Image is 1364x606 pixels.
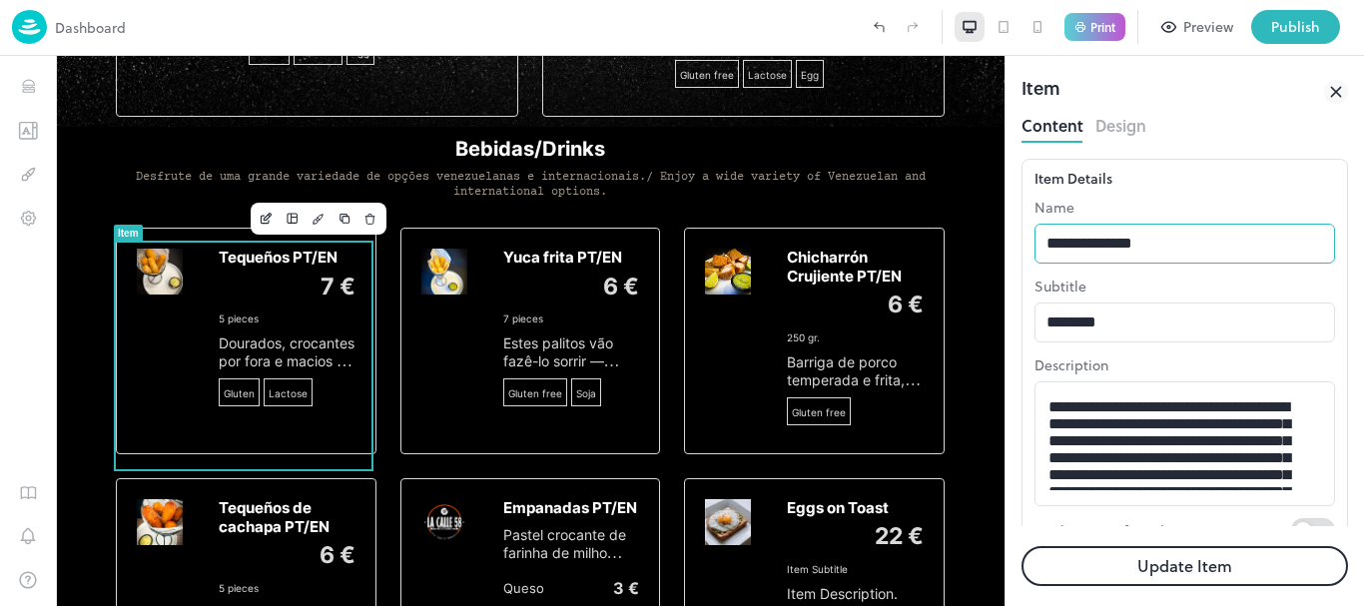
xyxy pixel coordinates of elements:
button: Content [1022,110,1083,137]
button: Edit [198,150,224,176]
img: logo-86c26b7e.jpg [12,10,47,44]
span: Soja [520,331,540,343]
span: Gluten free [736,350,790,362]
img: 1759944926542l24jek9dgsh.JPG [649,193,695,239]
p: Subtitle [1034,276,1335,297]
span: Lactose [692,13,731,25]
span: 7 € [265,217,300,246]
button: Design [1095,110,1146,137]
span: 6 € [547,217,583,246]
button: Duplicate [276,150,302,176]
span: 7 pieces [447,257,487,269]
span: Gluten free [452,331,506,343]
span: 5 pieces [163,257,203,269]
div: Publish [1271,16,1320,38]
button: Delete [302,150,328,176]
button: Design [250,150,276,176]
span: Tequeños de cachapa PT/EN [163,443,300,481]
span: 3 € [557,522,583,542]
span: Eggs on Toast [731,443,833,462]
img: 6.jpg [649,443,695,489]
span: Empanadas PT/EN [447,443,581,462]
span: Gluten [168,331,199,343]
span: Gluten free [624,13,678,25]
div: Preview [1183,16,1233,38]
div: Item [62,172,83,183]
button: Update Item [1022,546,1348,586]
p: Dashboard [55,17,126,38]
img: 1760127121687hy5wwmtfq9s.png [365,443,411,489]
img: 1760130504630omwgeuq3agh.JPG [81,193,127,239]
p: Description [1034,354,1335,375]
span: Estes palitos vão fazê-lo sorrir — croquetes de mandioca crocantes e deliciosos, acompanhados de ... [447,279,580,547]
span: Tequeños PT/EN [163,193,282,212]
span: Barriga de porco temperada e frita, com pele crocante e carne suculenta, servida com molho de alh... [731,298,865,476]
label: Redo (Ctrl + Y) [896,10,930,44]
button: Publish [1251,10,1340,44]
span: Chicharrón Crujiente PT/EN [731,193,868,231]
span: 6 € [264,485,300,514]
div: Item Details [1034,168,1335,189]
span: Queso [447,524,488,540]
p: Name [1034,197,1335,218]
span: Dourados, crocantes por fora e macios e recheados de queijo por dentro — os [DEMOGRAPHIC_DATA] [D... [163,279,299,601]
div: Item [1022,74,1060,110]
p: Print [1090,21,1115,33]
p: Mark as Out of Stock [1034,518,1291,542]
span: 5 pieces [163,526,203,538]
span: Lactose [213,331,252,343]
label: Undo (Ctrl + Z) [862,10,896,44]
span: 6 € [832,235,868,264]
img: 1759945289605hw6ijpuh3xp.JPG [81,443,127,489]
p: Bebidas/Drinks [60,81,889,106]
button: Layout [224,150,250,176]
img: 17601307722736yhzkgoom49.JPG [365,193,411,239]
p: Desfrute de uma grande variedade de opções venezuelanas e internacionais./ Enjoy a wide variety o... [60,114,889,144]
span: Yuca frita PT/EN [447,193,566,212]
span: 22 € [819,466,868,495]
span: Item Subtitle [731,507,792,519]
span: 250 gr. [731,276,764,288]
button: Preview [1150,10,1245,44]
span: Egg [745,13,763,25]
